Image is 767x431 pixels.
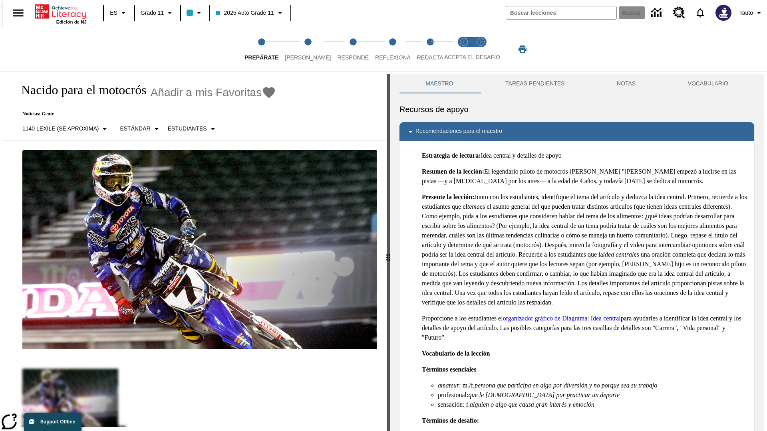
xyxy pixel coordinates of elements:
[165,122,221,136] button: Seleccionar estudiante
[470,401,594,408] em: alguien o algo que causa gran interés y emoción
[141,9,164,17] span: Grado 11
[422,194,474,200] strong: Presente la lección:
[390,74,764,431] div: activity
[331,27,375,71] button: Responde step 3 of 5
[399,122,754,141] div: Recomendaciones para el maestro
[469,27,492,71] button: Acepta el desafío contesta step 2 of 2
[137,6,178,20] button: Grado: Grado 11, Elige un grado
[13,111,276,117] p: Noticias: Gente
[106,6,132,20] button: Lenguaje: ES, Selecciona un idioma
[603,251,634,258] em: idea central
[506,6,616,19] input: Buscar campo
[117,122,164,136] button: Tipo de apoyo, Estándar
[110,9,117,17] span: ES
[438,381,748,390] li: : m./f.
[415,127,502,136] p: Recomendaciones para el maestro
[399,103,754,116] h6: Recursos de apoyo
[467,203,480,210] em: tema
[213,6,288,20] button: Clase: 2025 Auto Grade 11, Selecciona una clase
[151,85,276,99] button: Añadir a mis Favoritas - Nacido para el motocrós
[337,54,369,61] span: Responde
[278,27,337,71] button: Lee step 2 of 5
[120,125,150,133] p: Estándar
[479,74,591,93] button: TAREAS PENDIENTES
[422,314,748,342] p: Proporcione a los estudiantes el para ayudarles a identificar la idea central y los detalles de a...
[438,382,459,389] em: amateur
[24,413,81,431] button: Support Offline
[56,20,87,24] span: Edición de NJ
[168,125,207,133] p: Estudiantes
[244,54,278,61] span: Prepárate
[510,42,535,56] button: Imprimir
[715,5,731,21] img: Avatar
[6,1,30,25] button: Abrir el menú lateral
[183,6,207,20] button: El color de la clase es azul claro. Cambiar el color de la clase.
[417,54,443,61] span: Redacta
[711,2,736,23] button: Escoja un nuevo avatar
[668,2,690,24] a: Centro de recursos, Se abrirá en una pestaña nueva.
[285,54,331,61] span: [PERSON_NAME]
[438,390,748,400] li: profesional:
[399,74,479,93] button: Maestro
[452,27,475,71] button: Acepta el desafío lee step 1 of 2
[238,27,285,71] button: Prepárate step 1 of 5
[503,315,621,322] a: organizador gráfico de Diagrama: Idea central
[422,366,476,373] strong: Términos esenciales
[387,74,390,431] div: Pulsa la tecla de intro o la barra espaciadora y luego presiona las flechas de derecha e izquierd...
[369,27,417,71] button: Reflexiona step 4 of 5
[422,168,484,175] strong: Resumen de la lección:
[35,3,87,24] div: Portada
[736,6,767,20] button: Perfil/Configuración
[375,54,411,61] span: Reflexiona
[422,152,481,159] strong: Estrategia de lectura:
[739,9,753,17] span: Tauto
[216,9,274,17] span: 2025 Auto Grade 11
[411,27,450,71] button: Redacta step 5 of 5
[3,74,387,427] div: reading
[690,2,711,23] a: Notificaciones
[422,350,490,357] strong: Vocabulario de la lección
[399,74,754,93] div: Instructional Panel Tabs
[422,192,748,307] p: Junto con los estudiantes, identifique el tema del artículo y deduzca la idea central. Primero, r...
[479,40,481,44] text: 2
[40,419,75,425] span: Support Offline
[662,74,754,93] button: VOCABULARIO
[22,125,99,133] p: 1140 Lexile (Se aproxima)
[591,74,662,93] button: NOTAS
[422,151,748,160] p: Idea central y detalles de apoyo
[475,382,657,389] em: persona que participa en algo por diversión y no porque sea su trabajo
[151,86,262,99] span: Añadir a mis Favoritas
[438,400,748,409] li: sensación: f.
[22,150,377,350] img: El corredor de motocrós James Stewart vuela por los aires en su motocicleta de montaña
[463,40,465,44] text: 1
[468,391,620,398] em: que le [DEMOGRAPHIC_DATA] por practicar un deporte
[13,83,147,97] h1: Nacido para el motocrós
[19,122,113,136] button: Seleccione Lexile, 1140 Lexile (Se aproxima)
[646,2,668,24] a: Centro de información
[444,54,500,60] span: ACEPTA EL DESAFÍO
[422,417,479,424] strong: Términos de desafío:
[422,167,748,186] p: El legendario piloto de motocrós [PERSON_NAME] "[PERSON_NAME] empezó a lucirse en las pistas —y a...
